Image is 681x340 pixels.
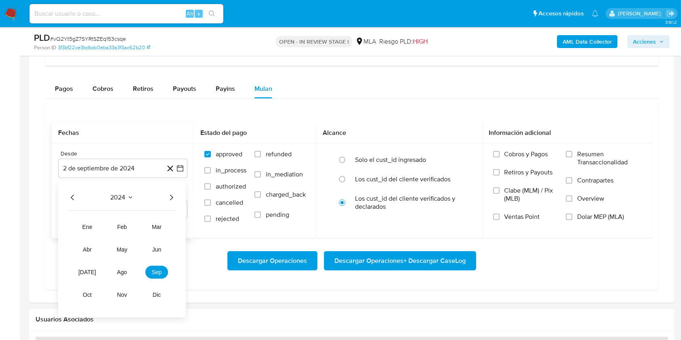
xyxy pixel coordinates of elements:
[187,10,193,17] span: Alt
[36,315,668,323] h2: Usuarios Asociados
[563,35,612,48] b: AML Data Collector
[58,44,150,51] a: 3f3bf22ce3bdbdc0eba33a3f3ac62b20
[29,8,223,19] input: Buscar usuario o caso...
[198,10,200,17] span: s
[34,31,50,44] b: PLD
[204,8,220,19] button: search-icon
[633,35,656,48] span: Acciones
[557,35,618,48] button: AML Data Collector
[666,9,675,18] a: Salir
[665,19,677,25] span: 3.161.2
[276,36,352,47] p: OPEN - IN REVIEW STAGE I
[379,37,428,46] span: Riesgo PLD:
[538,9,584,18] span: Accesos rápidos
[592,10,599,17] a: Notificaciones
[413,37,428,46] span: HIGH
[34,44,56,51] b: Person ID
[618,10,664,17] p: patricia.mayol@mercadolibre.com
[355,37,376,46] div: MLA
[50,35,126,43] span: # vQ2Yt5gZ7SYRtSZEq153csqe
[627,35,670,48] button: Acciones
